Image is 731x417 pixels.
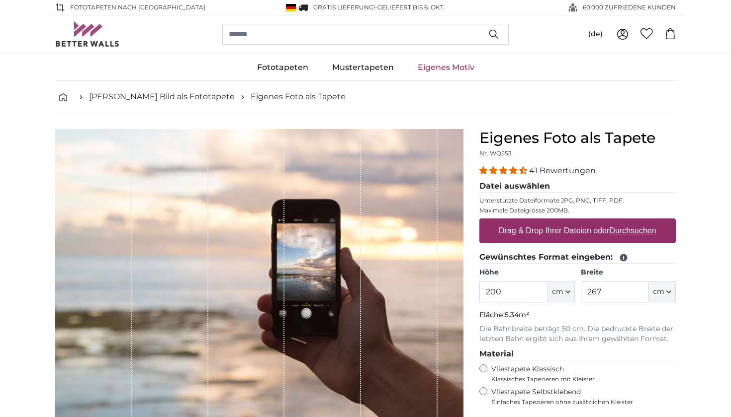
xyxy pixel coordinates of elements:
p: Maximale Dateigrösse 200MB. [479,207,676,214]
legend: Gewünschtes Format eingeben: [479,251,676,264]
span: 60'000 ZUFRIEDENE KUNDEN [583,3,676,12]
span: Fototapeten nach [GEOGRAPHIC_DATA] [70,3,205,12]
a: Mustertapeten [320,55,406,80]
p: Die Bahnbreite beträgt 50 cm. Die bedruckte Breite der letzten Bahn ergibt sich aus Ihrem gewählt... [479,324,676,344]
img: Deutschland [286,4,296,11]
span: 4.39 stars [479,166,529,175]
u: Durchsuchen [610,226,656,235]
span: Nr. WQ553 [479,149,512,157]
span: Klassisches Tapezieren mit Kleister [491,375,667,383]
img: Betterwalls [55,21,120,47]
a: Fototapeten [245,55,320,80]
span: cm [653,287,664,297]
button: cm [548,281,575,302]
nav: breadcrumbs [55,81,676,113]
a: [PERSON_NAME] Bild als Fototapete [89,91,235,103]
label: Vliestapete Selbstklebend [491,387,676,406]
span: Einfaches Tapezieren ohne zusätzlichen Kleister [491,398,676,406]
button: cm [649,281,676,302]
label: Vliestapete Klassisch [491,364,667,383]
a: Eigenes Motiv [406,55,486,80]
span: - [375,3,445,11]
legend: Material [479,348,676,360]
p: Fläche: [479,310,676,320]
p: Unterstützte Dateiformate JPG, PNG, TIFF, PDF. [479,197,676,205]
label: Drag & Drop Ihrer Dateien oder [495,221,660,241]
a: Eigenes Foto als Tapete [251,91,346,103]
label: Höhe [479,268,574,278]
label: Breite [581,268,676,278]
span: 5.34m² [505,310,529,319]
span: Geliefert bis 6. Okt. [377,3,445,11]
span: cm [552,287,563,297]
span: 41 Bewertungen [529,166,596,175]
span: GRATIS Lieferung! [313,3,375,11]
legend: Datei auswählen [479,180,676,193]
button: (de) [580,25,611,43]
h1: Eigenes Foto als Tapete [479,129,676,147]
